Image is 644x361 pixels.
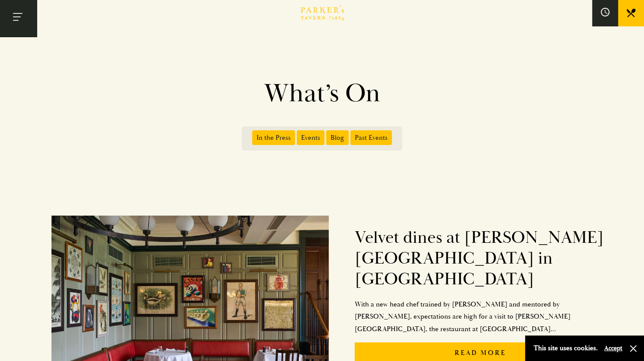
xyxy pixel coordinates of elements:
[252,130,295,145] span: In the Press
[355,298,606,335] p: With a new head chef trained by [PERSON_NAME] and mentored by [PERSON_NAME], expectations are hig...
[534,342,598,355] p: This site uses cookies.
[297,130,324,145] span: Events
[350,130,392,145] span: Past Events
[76,78,569,109] h1: What’s On
[326,130,349,145] span: Blog
[604,344,622,352] button: Accept
[355,227,606,290] h2: Velvet dines at [PERSON_NAME][GEOGRAPHIC_DATA] in [GEOGRAPHIC_DATA]
[629,344,638,353] button: Close and accept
